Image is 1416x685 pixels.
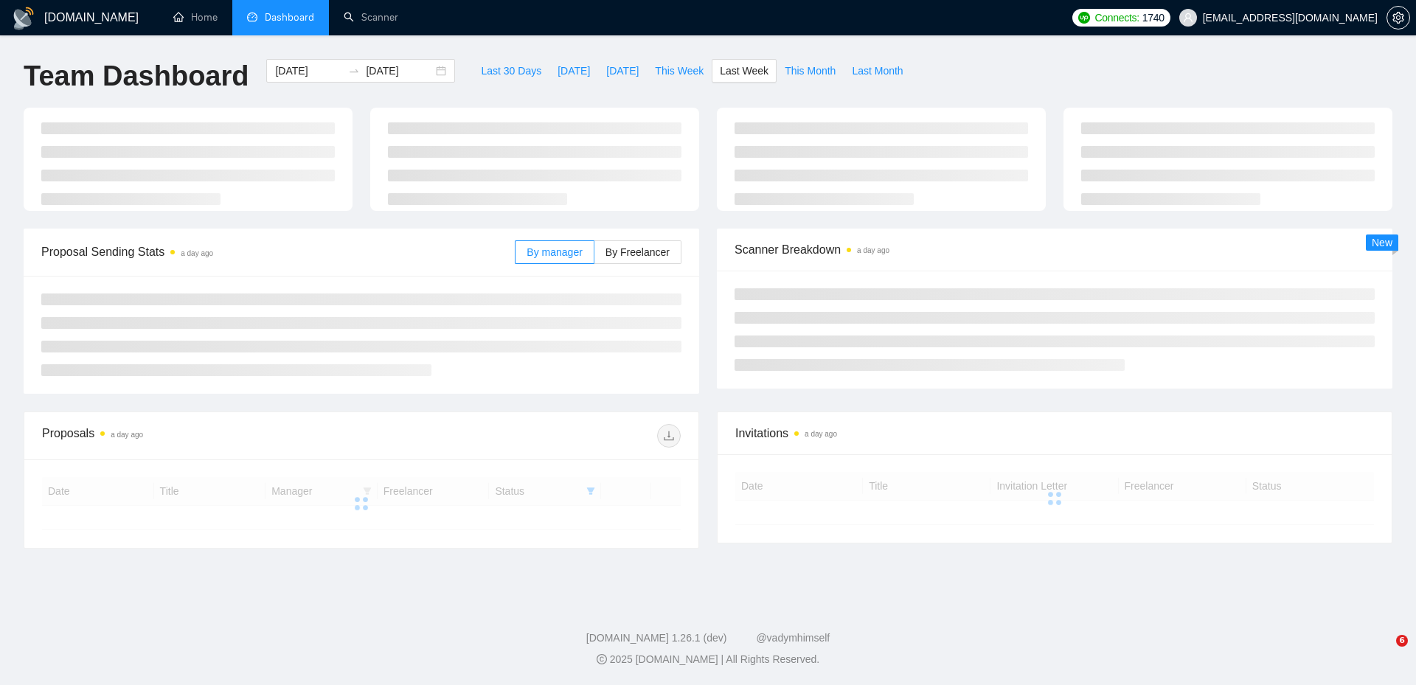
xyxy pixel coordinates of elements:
[1094,10,1139,26] span: Connects:
[1366,635,1401,670] iframe: Intercom live chat
[1372,237,1392,248] span: New
[857,246,889,254] time: a day ago
[1386,6,1410,29] button: setting
[527,246,582,258] span: By manager
[42,424,361,448] div: Proposals
[173,11,218,24] a: homeHome
[348,65,360,77] span: to
[12,652,1404,667] div: 2025 [DOMAIN_NAME] | All Rights Reserved.
[852,63,903,79] span: Last Month
[1386,12,1410,24] a: setting
[481,63,541,79] span: Last 30 Days
[247,12,257,22] span: dashboard
[1183,13,1193,23] span: user
[41,243,515,261] span: Proposal Sending Stats
[735,424,1374,442] span: Invitations
[348,65,360,77] span: swap-right
[1078,12,1090,24] img: upwork-logo.png
[712,59,777,83] button: Last Week
[844,59,911,83] button: Last Month
[756,632,830,644] a: @vadymhimself
[366,63,433,79] input: End date
[111,431,143,439] time: a day ago
[805,430,837,438] time: a day ago
[12,7,35,30] img: logo
[597,654,607,664] span: copyright
[605,246,670,258] span: By Freelancer
[720,63,768,79] span: Last Week
[265,11,314,24] span: Dashboard
[275,63,342,79] input: Start date
[785,63,836,79] span: This Month
[344,11,398,24] a: searchScanner
[586,632,727,644] a: [DOMAIN_NAME] 1.26.1 (dev)
[1387,12,1409,24] span: setting
[558,63,590,79] span: [DATE]
[598,59,647,83] button: [DATE]
[549,59,598,83] button: [DATE]
[24,59,249,94] h1: Team Dashboard
[735,240,1375,259] span: Scanner Breakdown
[181,249,213,257] time: a day ago
[1142,10,1165,26] span: 1740
[655,63,704,79] span: This Week
[777,59,844,83] button: This Month
[1396,635,1408,647] span: 6
[647,59,712,83] button: This Week
[473,59,549,83] button: Last 30 Days
[606,63,639,79] span: [DATE]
